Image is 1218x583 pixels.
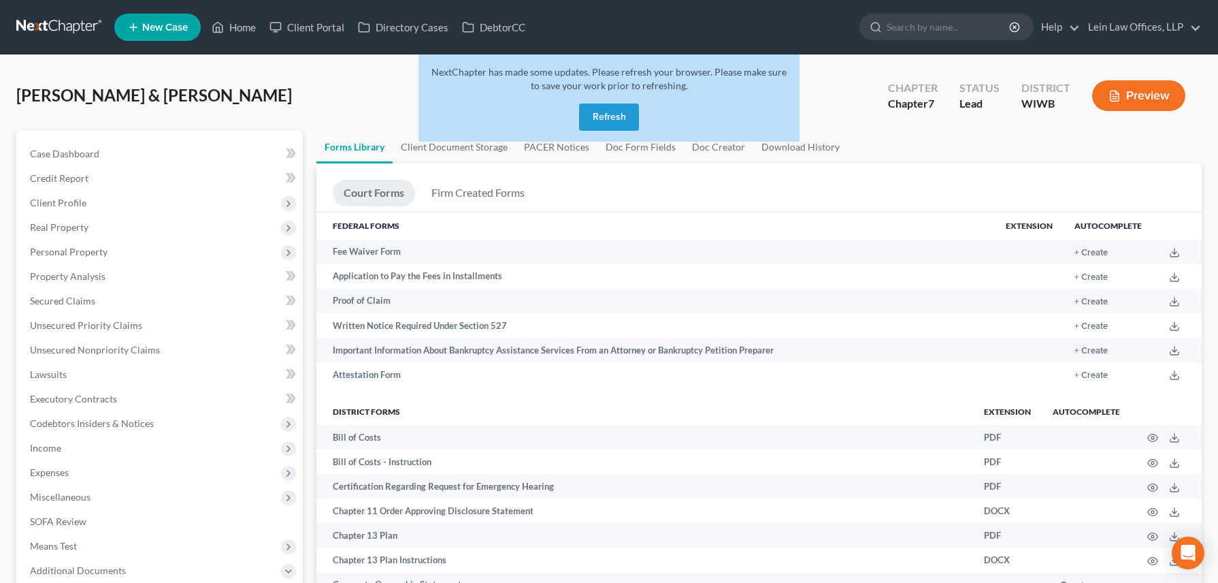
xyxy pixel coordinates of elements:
[30,197,86,208] span: Client Profile
[30,368,67,380] span: Lawsuits
[142,22,188,33] span: New Case
[316,131,393,163] a: Forms Library
[30,417,154,429] span: Codebtors Insiders & Notices
[1172,537,1204,569] div: Open Intercom Messenger
[1074,322,1108,331] button: + Create
[753,131,848,163] a: Download History
[973,425,1042,450] td: PDF
[30,540,77,552] span: Means Test
[19,509,303,534] a: SOFA Review
[1092,80,1185,111] button: Preview
[1074,249,1108,257] button: + Create
[263,15,351,40] a: Client Portal
[316,240,995,264] td: Fee Waiver Form
[30,491,90,503] span: Miscellaneous
[19,264,303,289] a: Property Analysis
[316,212,995,240] th: Federal Forms
[888,80,938,96] div: Chapter
[30,270,105,282] span: Property Analysis
[888,96,938,112] div: Chapter
[333,180,415,206] a: Court Forms
[316,313,995,338] td: Written Notice Required Under Section 527
[30,221,88,233] span: Real Property
[316,264,995,289] td: Application to Pay the Fees in Installments
[1034,15,1080,40] a: Help
[30,148,99,159] span: Case Dashboard
[316,338,995,362] td: Important Information About Bankruptcy Assistance Services From an Attorney or Bankruptcy Petitio...
[995,212,1064,240] th: Extension
[316,362,995,387] td: Attestation Form
[19,313,303,338] a: Unsecured Priority Claims
[30,442,61,454] span: Income
[30,565,126,576] span: Additional Documents
[19,166,303,191] a: Credit Report
[351,15,455,40] a: Directory Cases
[30,344,160,356] span: Unsecured Nonpriority Claims
[421,180,536,206] a: Firm Created Forms
[30,172,88,184] span: Credit Report
[973,450,1042,474] td: PDF
[30,295,95,306] span: Secured Claims
[19,289,303,313] a: Secured Claims
[1064,212,1153,240] th: Autocomplete
[30,246,108,257] span: Personal Property
[1074,371,1108,380] button: + Create
[959,80,1000,96] div: Status
[1074,347,1108,356] button: + Create
[393,131,516,163] a: Client Document Storage
[16,85,292,105] span: [PERSON_NAME] & [PERSON_NAME]
[316,523,974,548] td: Chapter 13 Plan
[316,474,974,499] td: Certification Regarding Request for Emergency Hearing
[19,387,303,411] a: Executory Contracts
[316,425,974,450] td: Bill of Costs
[316,398,974,425] th: District forms
[579,104,639,131] button: Refresh
[887,14,1011,40] input: Search by name...
[973,548,1042,572] td: DOCX
[1074,273,1108,282] button: + Create
[973,398,1042,425] th: Extension
[973,523,1042,548] td: PDF
[973,474,1042,499] td: PDF
[1021,96,1070,112] div: WIWB
[19,142,303,166] a: Case Dashboard
[1042,398,1131,425] th: Autocomplete
[30,393,117,405] span: Executory Contracts
[928,97,934,110] span: 7
[19,362,303,387] a: Lawsuits
[1021,80,1070,96] div: District
[1074,298,1108,306] button: + Create
[30,516,86,527] span: SOFA Review
[316,499,974,523] td: Chapter 11 Order Approving Disclosure Statement
[30,319,142,331] span: Unsecured Priority Claims
[431,66,787,91] span: NextChapter has made some updates. Please refresh your browser. Please make sure to save your wor...
[455,15,532,40] a: DebtorCC
[19,338,303,362] a: Unsecured Nonpriority Claims
[316,548,974,572] td: Chapter 13 Plan Instructions
[1081,15,1201,40] a: Lein Law Offices, LLP
[30,467,69,478] span: Expenses
[316,450,974,474] td: Bill of Costs - Instruction
[205,15,263,40] a: Home
[316,289,995,313] td: Proof of Claim
[959,96,1000,112] div: Lead
[973,499,1042,523] td: DOCX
